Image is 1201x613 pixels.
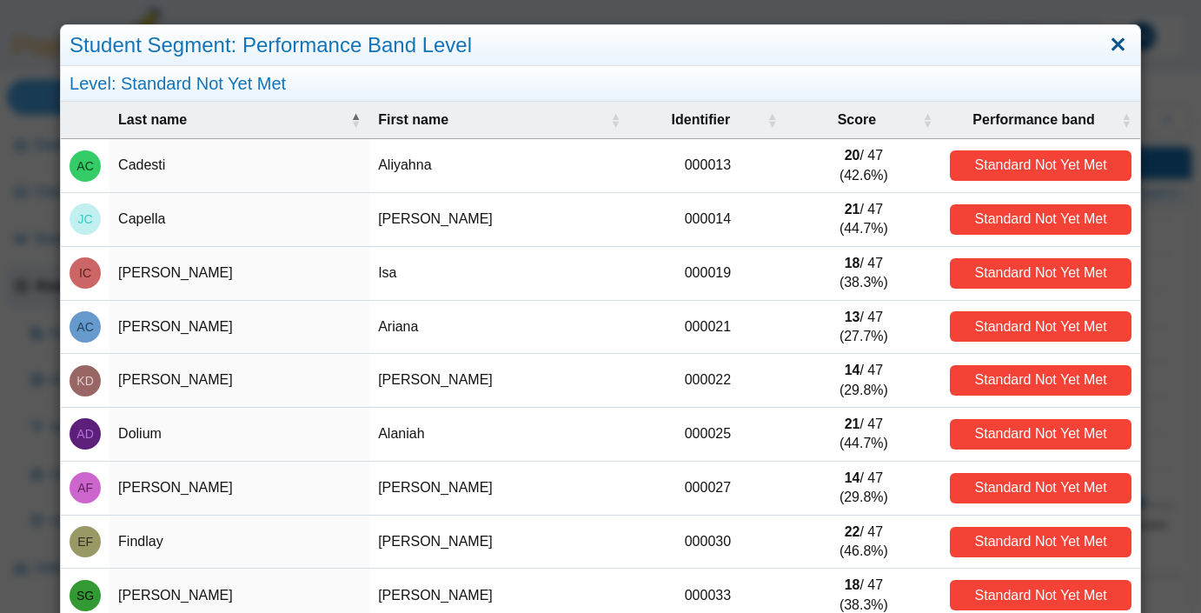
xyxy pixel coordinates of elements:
td: Alaniah [369,408,629,462]
td: / 47 (29.8%) [786,462,942,516]
div: Standard Not Yet Met [950,204,1131,235]
b: 13 [845,310,860,324]
span: Ariana Cruz [76,321,93,333]
td: [PERSON_NAME] [109,462,369,516]
span: Score [795,110,919,130]
td: / 47 (42.6%) [786,139,942,193]
div: Standard Not Yet Met [950,580,1131,610]
span: Sophia Garzon-Chabel [76,590,94,602]
td: [PERSON_NAME] [109,354,369,408]
td: / 47 (29.8%) [786,354,942,408]
b: 18 [845,256,860,270]
b: 20 [845,148,860,163]
td: / 47 (44.7%) [786,193,942,247]
td: Cadesti [109,139,369,193]
div: Standard Not Yet Met [950,150,1131,181]
b: 18 [845,577,860,592]
span: Elizabeth Findlay [77,536,93,548]
span: Performance band : Activate to sort [1121,111,1131,129]
span: Score : Activate to sort [922,111,932,129]
td: 000014 [629,193,786,247]
span: Aliyahna Cadesti [76,160,93,172]
td: / 47 (46.8%) [786,516,942,570]
td: / 47 (38.3%) [786,247,942,301]
span: Identifier : Activate to sort [767,111,778,129]
td: [PERSON_NAME] [369,516,629,570]
span: Last name [118,110,347,130]
td: Dolium [109,408,369,462]
td: [PERSON_NAME] [109,301,369,355]
span: Last name : Activate to invert sorting [350,111,361,129]
span: Alaniah Dolium [76,428,93,440]
td: [PERSON_NAME] [109,247,369,301]
div: Standard Not Yet Met [950,258,1131,289]
td: 000021 [629,301,786,355]
td: Isa [369,247,629,301]
td: Capella [109,193,369,247]
span: First name : Activate to sort [610,111,620,129]
div: Student Segment: Performance Band Level [61,25,1140,66]
b: 21 [845,416,860,431]
span: Performance band [950,110,1118,130]
td: / 47 (27.7%) [786,301,942,355]
td: 000013 [629,139,786,193]
b: 14 [845,363,860,377]
span: First name [378,110,607,130]
td: / 47 (44.7%) [786,408,942,462]
b: 22 [845,524,860,539]
div: Standard Not Yet Met [950,365,1131,396]
div: Standard Not Yet Met [950,311,1131,342]
span: Isa Cozzi [79,267,91,279]
td: Ariana [369,301,629,355]
td: [PERSON_NAME] [369,193,629,247]
a: Close [1105,30,1131,60]
b: 21 [845,202,860,217]
td: Findlay [109,516,369,570]
td: [PERSON_NAME] [369,354,629,408]
td: 000030 [629,516,786,570]
td: [PERSON_NAME] [369,462,629,516]
span: Kaylani Davila [76,375,93,387]
b: 14 [845,470,860,485]
span: Adele Faulkner [77,482,93,494]
span: Identifier [638,110,763,130]
td: Aliyahna [369,139,629,193]
div: Standard Not Yet Met [950,473,1131,503]
td: 000027 [629,462,786,516]
span: Josephine Capella [78,213,93,225]
div: Standard Not Yet Met [950,419,1131,450]
td: 000025 [629,408,786,462]
div: Standard Not Yet Met [950,527,1131,557]
td: 000022 [629,354,786,408]
td: 000019 [629,247,786,301]
div: Level: Standard Not Yet Met [61,66,1140,102]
